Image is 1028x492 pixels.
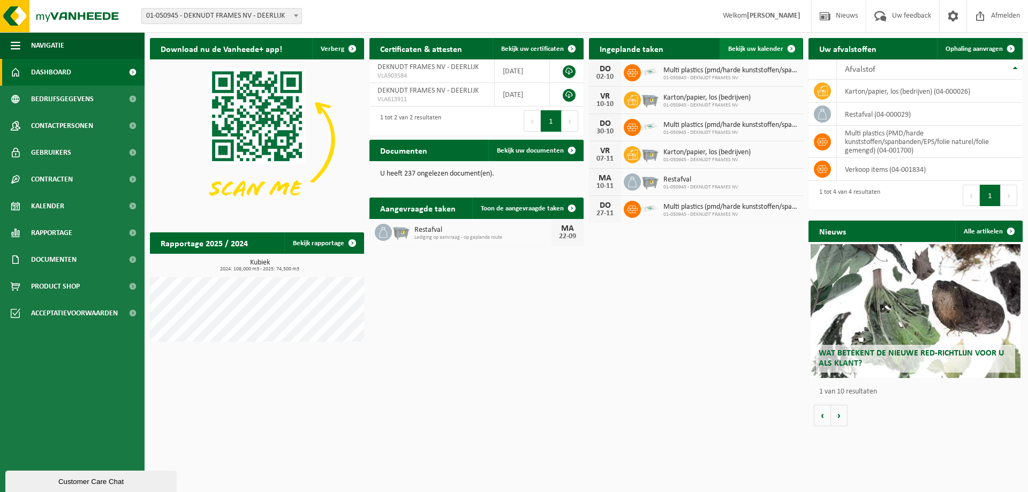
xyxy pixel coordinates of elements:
[31,219,72,246] span: Rapportage
[31,273,80,300] span: Product Shop
[955,221,1022,242] a: Alle artikelen
[837,158,1023,181] td: verkoop items (04-001834)
[472,198,583,219] a: Toon de aangevraagde taken
[377,87,479,95] span: DEKNUDT FRAMES NV - DEERLIJK
[808,38,887,59] h2: Uw afvalstoffen
[594,183,616,190] div: 10-11
[557,233,578,240] div: 22-09
[495,59,550,83] td: [DATE]
[663,203,798,211] span: Multi plastics (pmd/harde kunststoffen/spanbanden/eps/folie naturel/folie gemeng...
[837,103,1023,126] td: restafval (04-000029)
[31,112,93,139] span: Contactpersonen
[594,101,616,108] div: 10-10
[663,94,751,102] span: Karton/papier, los (bedrijven)
[150,59,364,220] img: Download de VHEPlus App
[31,32,64,59] span: Navigatie
[31,246,77,273] span: Documenten
[594,128,616,135] div: 30-10
[594,92,616,101] div: VR
[663,211,798,218] span: 01-050945 - DEKNUDT FRAMES NV
[493,38,583,59] a: Bekijk uw certificaten
[369,198,466,218] h2: Aangevraagde taken
[31,139,71,166] span: Gebruikers
[377,72,486,80] span: VLA903584
[641,90,659,108] img: WB-2500-GAL-GY-01
[728,46,783,52] span: Bekijk uw kalender
[811,244,1021,378] a: Wat betekent de nieuwe RED-richtlijn voor u als klant?
[663,184,738,191] span: 01-050945 - DEKNUDT FRAMES NV
[562,110,578,132] button: Next
[392,222,410,240] img: WB-2500-GAL-GY-01
[414,234,551,241] span: Lediging op aanvraag - op geplande route
[501,46,564,52] span: Bekijk uw certificaten
[142,9,301,24] span: 01-050945 - DEKNUDT FRAMES NV - DEERLIJK
[814,405,831,426] button: Vorige
[663,130,798,136] span: 01-050945 - DEKNUDT FRAMES NV
[150,38,293,59] h2: Download nu de Vanheede+ app!
[488,140,583,161] a: Bekijk uw documenten
[594,65,616,73] div: DO
[819,349,1004,368] span: Wat betekent de nieuwe RED-richtlijn voor u als klant?
[5,468,179,492] iframe: chat widget
[284,232,363,254] a: Bekijk rapportage
[541,110,562,132] button: 1
[141,8,302,24] span: 01-050945 - DEKNUDT FRAMES NV - DEERLIJK
[980,185,1001,206] button: 1
[321,46,344,52] span: Verberg
[1001,185,1017,206] button: Next
[524,110,541,132] button: Previous
[594,201,616,210] div: DO
[377,95,486,104] span: VLA613911
[845,65,875,74] span: Afvalstof
[663,102,751,109] span: 01-050945 - DEKNUDT FRAMES NV
[369,38,473,59] h2: Certificaten & attesten
[808,221,857,241] h2: Nieuws
[594,147,616,155] div: VR
[155,267,364,272] span: 2024: 108,000 m3 - 2025: 74,500 m3
[497,147,564,154] span: Bekijk uw documenten
[663,75,798,81] span: 01-050945 - DEKNUDT FRAMES NV
[589,38,674,59] h2: Ingeplande taken
[481,205,564,212] span: Toon de aangevraagde taken
[641,145,659,163] img: WB-2500-GAL-GY-01
[31,166,73,193] span: Contracten
[641,172,659,190] img: WB-2500-GAL-GY-01
[814,184,880,207] div: 1 tot 4 van 4 resultaten
[369,140,438,161] h2: Documenten
[594,119,616,128] div: DO
[831,405,848,426] button: Volgende
[663,148,751,157] span: Karton/papier, los (bedrijven)
[594,73,616,81] div: 02-10
[663,121,798,130] span: Multi plastics (pmd/harde kunststoffen/spanbanden/eps/folie naturel/folie gemeng...
[495,83,550,107] td: [DATE]
[963,185,980,206] button: Previous
[663,157,751,163] span: 01-050945 - DEKNUDT FRAMES NV
[375,109,441,133] div: 1 tot 2 van 2 resultaten
[150,232,259,253] h2: Rapportage 2025 / 2024
[641,117,659,135] img: LP-SK-00500-LPE-16
[155,259,364,272] h3: Kubiek
[31,59,71,86] span: Dashboard
[31,300,118,327] span: Acceptatievoorwaarden
[594,174,616,183] div: MA
[377,63,479,71] span: DEKNUDT FRAMES NV - DEERLIJK
[663,66,798,75] span: Multi plastics (pmd/harde kunststoffen/spanbanden/eps/folie naturel/folie gemeng...
[663,176,738,184] span: Restafval
[946,46,1003,52] span: Ophaling aanvragen
[414,226,551,234] span: Restafval
[31,193,64,219] span: Kalender
[641,63,659,81] img: LP-SK-00500-LPE-16
[747,12,800,20] strong: [PERSON_NAME]
[594,210,616,217] div: 27-11
[312,38,363,59] button: Verberg
[819,388,1017,396] p: 1 van 10 resultaten
[557,224,578,233] div: MA
[31,86,94,112] span: Bedrijfsgegevens
[594,155,616,163] div: 07-11
[720,38,802,59] a: Bekijk uw kalender
[837,80,1023,103] td: karton/papier, los (bedrijven) (04-000026)
[837,126,1023,158] td: multi plastics (PMD/harde kunststoffen/spanbanden/EPS/folie naturel/folie gemengd) (04-001700)
[641,199,659,217] img: LP-SK-00500-LPE-16
[937,38,1022,59] a: Ophaling aanvragen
